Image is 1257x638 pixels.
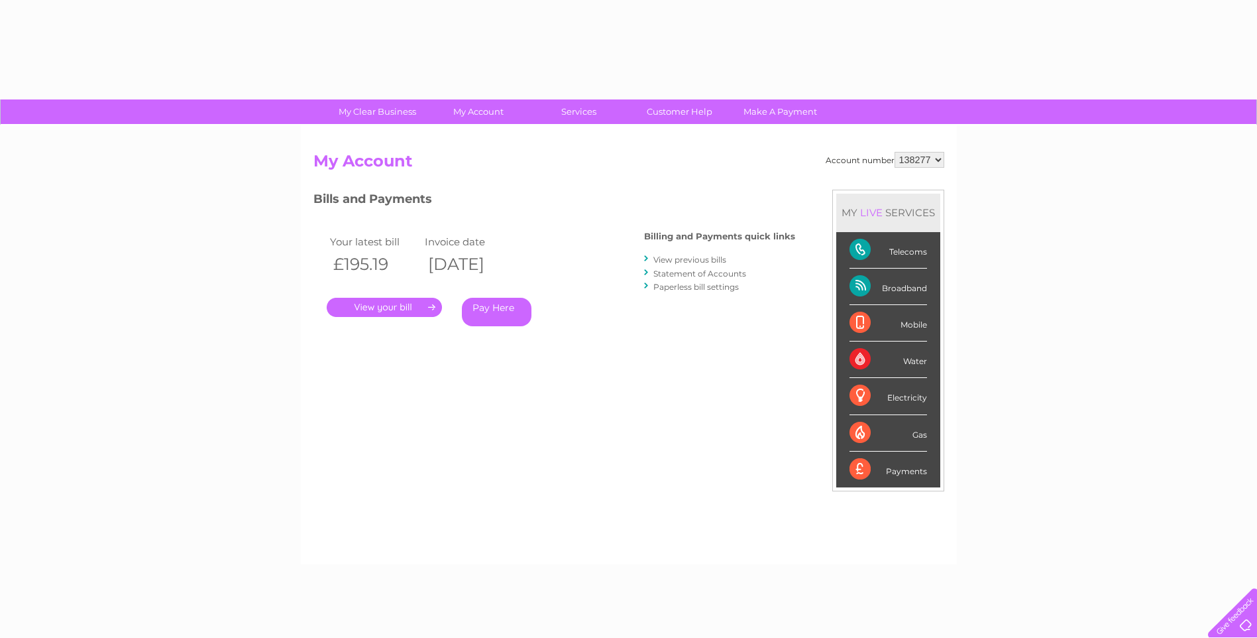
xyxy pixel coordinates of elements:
td: Invoice date [421,233,517,251]
a: My Clear Business [323,99,432,124]
a: Services [524,99,633,124]
h4: Billing and Payments quick links [644,231,795,241]
div: Payments [849,452,927,487]
a: Customer Help [625,99,734,124]
div: Mobile [849,305,927,342]
div: Water [849,342,927,378]
th: £195.19 [327,251,422,278]
a: Pay Here [462,298,531,326]
td: Your latest bill [327,233,422,251]
div: Gas [849,415,927,452]
a: . [327,298,442,317]
a: View previous bills [653,255,726,265]
a: Statement of Accounts [653,269,746,279]
a: Make A Payment [726,99,835,124]
a: My Account [423,99,533,124]
th: [DATE] [421,251,517,278]
h2: My Account [313,152,944,177]
div: Electricity [849,378,927,415]
h3: Bills and Payments [313,190,795,213]
div: LIVE [857,206,885,219]
div: Account number [826,152,944,168]
div: Telecoms [849,232,927,269]
div: MY SERVICES [836,194,940,231]
div: Broadband [849,269,927,305]
a: Paperless bill settings [653,282,739,292]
